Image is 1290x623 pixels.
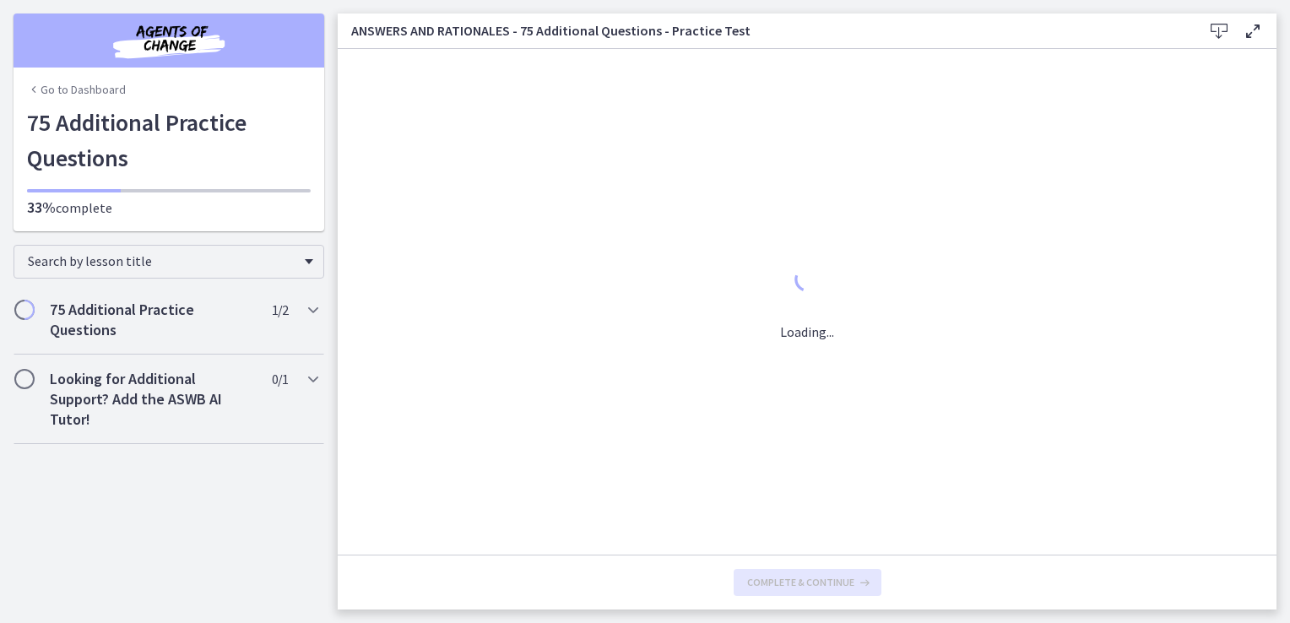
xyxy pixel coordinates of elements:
span: Complete & continue [747,576,854,589]
span: 0 / 1 [272,369,288,389]
button: Complete & continue [734,569,881,596]
h1: 75 Additional Practice Questions [27,105,311,176]
p: Loading... [780,322,834,342]
span: 33% [27,198,56,217]
h3: ANSWERS AND RATIONALES - 75 Additional Questions - Practice Test [351,20,1175,41]
img: Agents of Change [68,20,270,61]
div: 1 [780,263,834,301]
span: Search by lesson title [28,252,296,269]
a: Go to Dashboard [27,81,126,98]
div: Search by lesson title [14,245,324,279]
span: 1 / 2 [272,300,288,320]
h2: 75 Additional Practice Questions [50,300,256,340]
h2: Looking for Additional Support? Add the ASWB AI Tutor! [50,369,256,430]
p: complete [27,198,311,218]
